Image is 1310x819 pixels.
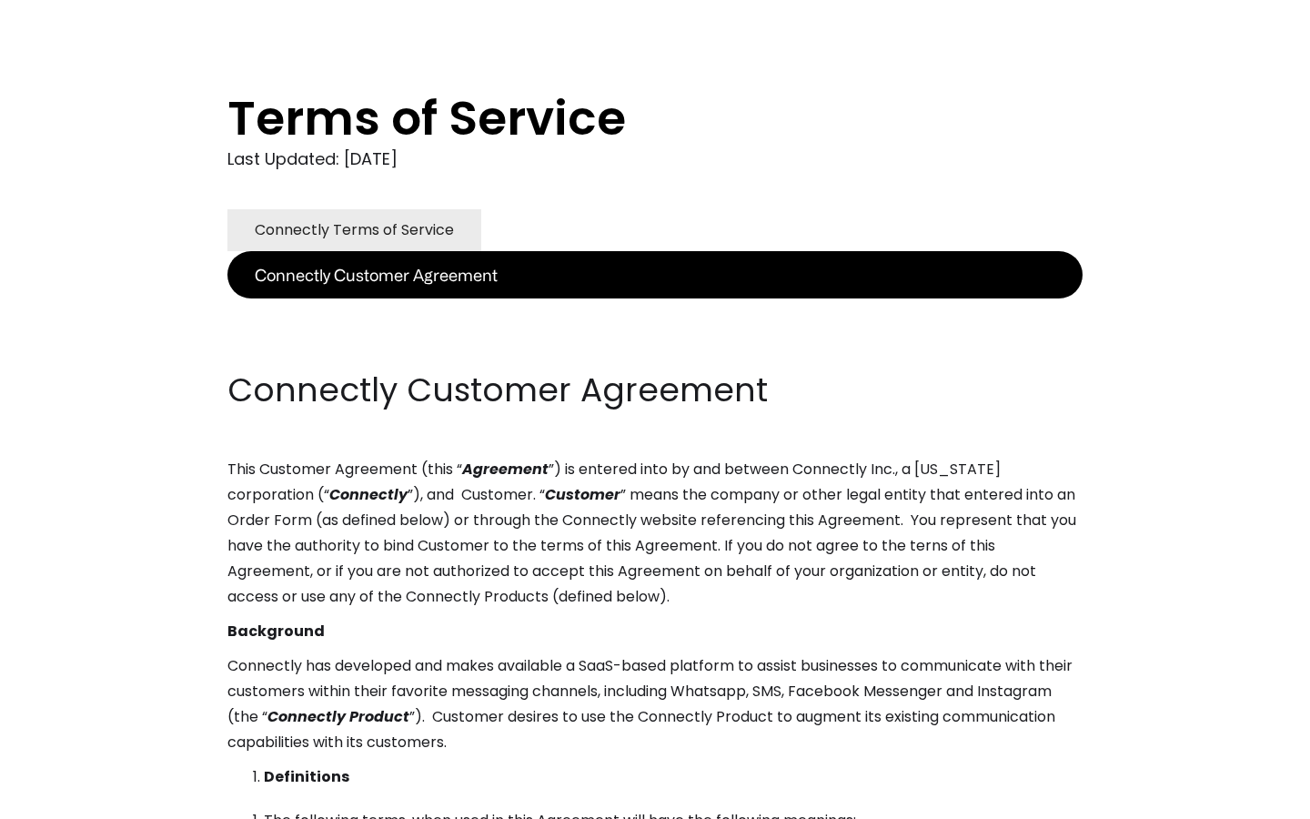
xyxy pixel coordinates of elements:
[545,484,620,505] em: Customer
[227,91,1010,146] h1: Terms of Service
[267,706,409,727] em: Connectly Product
[227,333,1083,359] p: ‍
[329,484,408,505] em: Connectly
[227,146,1083,173] div: Last Updated: [DATE]
[18,785,109,813] aside: Language selected: English
[255,262,498,288] div: Connectly Customer Agreement
[227,298,1083,324] p: ‍
[36,787,109,813] ul: Language list
[227,457,1083,610] p: This Customer Agreement (this “ ”) is entered into by and between Connectly Inc., a [US_STATE] co...
[227,368,1083,413] h2: Connectly Customer Agreement
[462,459,549,480] em: Agreement
[227,653,1083,755] p: Connectly has developed and makes available a SaaS-based platform to assist businesses to communi...
[264,766,349,787] strong: Definitions
[227,621,325,642] strong: Background
[255,217,454,243] div: Connectly Terms of Service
